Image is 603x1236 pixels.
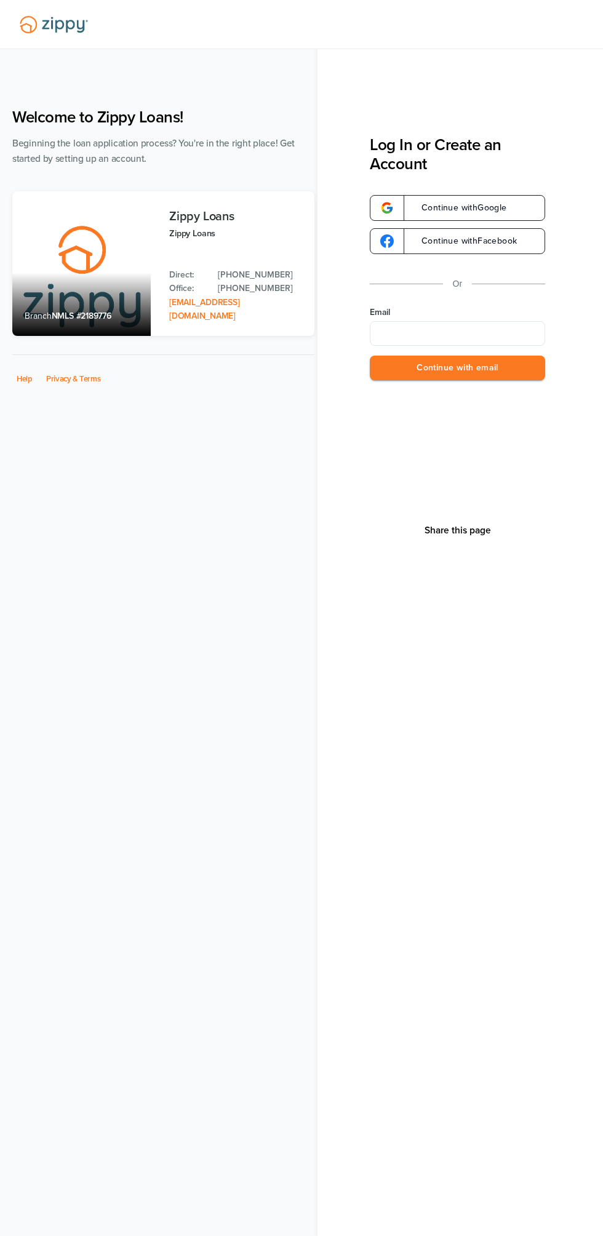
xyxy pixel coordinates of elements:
p: Or [453,276,463,292]
span: NMLS #2189776 [52,311,111,321]
p: Zippy Loans [169,226,302,241]
span: Branch [25,311,52,321]
h1: Welcome to Zippy Loans! [12,108,314,127]
img: Lender Logo [12,10,95,39]
button: Share This Page [421,524,495,536]
a: Office Phone: 512-975-2947 [218,282,302,295]
img: google-logo [380,201,394,215]
a: google-logoContinue withFacebook [370,228,545,254]
button: Continue with email [370,356,545,381]
a: google-logoContinue withGoogle [370,195,545,221]
input: Email Address [370,321,545,346]
span: Beginning the loan application process? You're in the right place! Get started by setting up an a... [12,138,295,164]
span: Continue with Google [409,204,507,212]
label: Email [370,306,545,319]
span: Continue with Facebook [409,237,517,245]
a: Email Address: zippyguide@zippymh.com [169,297,239,321]
h3: Zippy Loans [169,210,302,223]
a: Help [17,374,33,384]
p: Office: [169,282,206,295]
a: Privacy & Terms [46,374,101,384]
a: Direct Phone: 512-975-2947 [218,268,302,282]
p: Direct: [169,268,206,282]
h3: Log In or Create an Account [370,135,545,173]
img: google-logo [380,234,394,248]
